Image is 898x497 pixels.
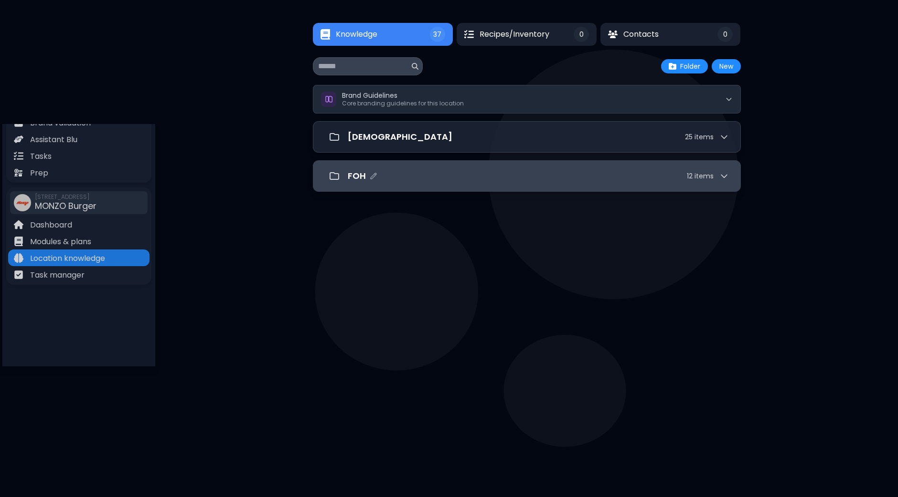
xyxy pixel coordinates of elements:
button: New [712,59,741,73]
p: Location knowledge [30,253,105,264]
img: file icon [95,476,103,485]
p: Summer like an Italian [30,84,113,95]
p: Task manager [30,269,85,281]
p: Help [73,476,87,485]
p: [PERSON_NAME] [PERSON_NAME] [35,451,221,459]
img: search icon [412,63,418,70]
img: file icon [14,118,23,127]
p: Shift ends [30,67,67,79]
img: Contacts [608,31,618,38]
img: file icon [14,34,23,44]
img: Knowledge [321,29,330,40]
p: Prep [30,167,48,179]
img: file icon [14,220,23,229]
span: Contacts [623,29,659,40]
p: Modules & plans [30,236,91,248]
span: item s [695,132,714,142]
span: Log out [124,449,146,457]
img: file icon [14,135,23,144]
p: My training [30,34,72,45]
p: Settings [25,476,53,485]
p: Report bug [107,476,144,485]
span: item s [695,171,714,181]
p: AskBlu [30,101,54,112]
span: 25 [685,133,714,141]
img: file icon [14,51,23,61]
p: Tasks [30,151,52,162]
img: Recipes/Inventory [464,30,474,39]
p: Core branding guidelines for this location [342,100,464,107]
span: Recipes/Inventory [480,29,549,40]
img: file icon [14,168,23,177]
button: Edit folder name [370,172,377,180]
p: FOH [348,169,366,183]
button: KnowledgeKnowledge37 [313,23,453,46]
p: My resources [30,51,81,62]
img: file icon [60,476,69,485]
p: Dashboard [30,219,72,231]
p: [PERSON_NAME][EMAIL_ADDRESS][PERSON_NAME][DOMAIN_NAME] [35,460,221,468]
button: Folder [661,59,708,73]
img: company thumbnail [14,194,31,211]
button: Recipes/InventoryRecipes/Inventory0 [457,23,597,46]
button: ContactsContacts0 [600,23,740,46]
span: Brand Guidelines [342,91,397,100]
img: file icon [14,101,23,111]
img: file icon [14,151,23,161]
img: logout [115,450,122,457]
img: company logo [45,6,112,25]
p: [DEMOGRAPHIC_DATA] [348,130,452,144]
img: file icon [14,84,23,94]
img: file icon [14,253,23,263]
p: Assistant Blu [30,134,77,145]
img: file icon [13,476,21,485]
button: Brand GuidelinesCore branding guidelines for this location [313,85,740,113]
img: folder plus icon [669,62,676,70]
span: Knowledge [336,29,377,40]
img: file icon [14,270,23,280]
span: Folder [680,62,700,71]
img: file icon [14,237,23,246]
span: MONZO Burger [35,200,96,212]
img: profile photo [10,448,32,479]
span: 37 [433,30,441,39]
span: [STREET_ADDRESS] [35,193,96,201]
img: file icon [14,68,23,77]
span: 12 [687,172,714,180]
span: 0 [723,30,727,39]
p: Brand validation [30,117,91,129]
span: 0 [579,30,584,39]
